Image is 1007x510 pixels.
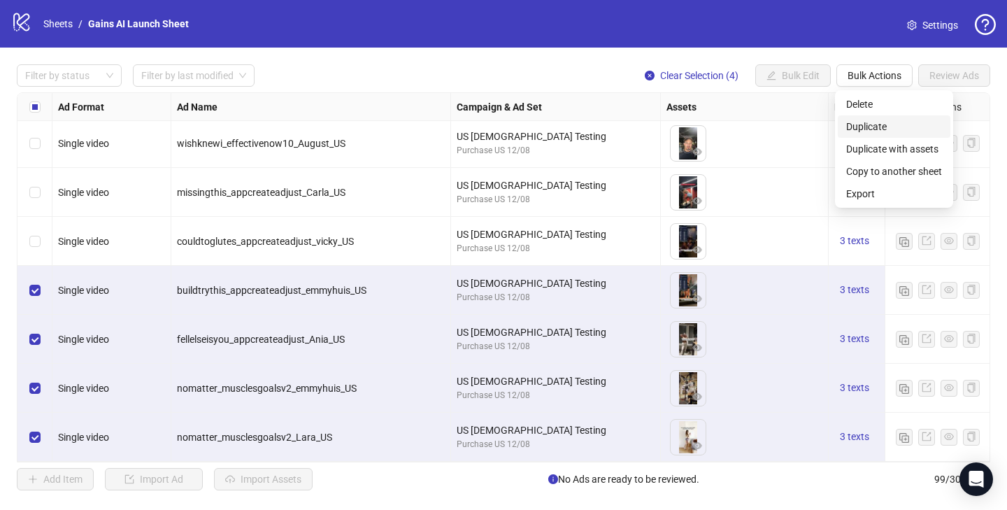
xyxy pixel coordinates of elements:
span: eye [692,343,702,353]
div: US [DEMOGRAPHIC_DATA] Testing [457,374,655,389]
span: 3 texts [840,431,869,442]
button: 3 texts [834,380,875,397]
span: 3 texts [840,333,869,344]
div: Select row 98 [17,364,52,413]
span: Settings [922,17,958,33]
span: Bulk Actions [848,70,901,81]
span: eye [692,392,702,402]
button: Preview [689,144,706,161]
a: Gains AI Launch Sheet [85,16,192,31]
span: Duplicate [846,119,942,134]
span: Single video [58,285,109,296]
span: nomatter_musclesgoalsv2_Lara_US [177,432,332,443]
div: US [DEMOGRAPHIC_DATA] Testing [457,276,655,291]
span: Export [846,186,942,201]
img: Asset 1 [671,175,706,210]
button: 3 texts [834,233,875,250]
span: Single video [58,187,109,198]
span: 3 texts [840,235,869,246]
span: export [922,383,931,392]
strong: Ad Format [58,99,104,115]
div: Purchase US 12/08 [457,389,655,402]
div: Select row 97 [17,315,52,364]
button: Preview [689,193,706,210]
button: Preview [689,438,706,455]
span: Single video [58,334,109,345]
span: eye [692,441,702,451]
span: No Ads are ready to be reviewed. [548,472,699,487]
button: 3 texts [834,135,875,152]
button: Clear Selection (4) [634,64,750,87]
span: eye [944,334,954,343]
strong: Ad Name [177,99,217,115]
div: US [DEMOGRAPHIC_DATA] Testing [457,423,655,438]
span: export [922,334,931,343]
div: US [DEMOGRAPHIC_DATA] Testing [457,325,655,340]
div: Resize Ad Format column [167,93,171,120]
img: Asset 1 [671,371,706,406]
img: Asset 1 [671,126,706,161]
span: eye [944,383,954,392]
button: Duplicate [896,331,913,348]
span: Clear Selection (4) [660,70,738,81]
button: Import Ad [105,468,203,490]
strong: Campaign & Ad Set [457,99,542,115]
img: Asset 1 [671,420,706,455]
button: Duplicate [896,282,913,299]
span: close-circle [645,71,655,80]
span: eye [692,196,702,206]
a: Sheets [41,16,76,31]
span: fellelseisyou_appcreateadjust_Ania_US [177,334,345,345]
span: eye [944,285,954,295]
button: Duplicate [896,429,913,446]
span: 3 texts [840,382,869,393]
button: Bulk Edit [755,64,831,87]
strong: Headlines [834,99,880,115]
button: 3 texts [834,429,875,446]
button: Duplicate [896,380,913,397]
div: Purchase US 12/08 [457,340,655,353]
span: 3 texts [840,284,869,295]
div: Select row 99 [17,413,52,462]
span: eye [692,294,702,304]
button: Import Assets [214,468,313,490]
div: Purchase US 12/08 [457,438,655,451]
span: setting [907,20,917,30]
div: Purchase US 12/08 [457,242,655,255]
span: eye [944,432,954,441]
li: / [78,16,83,31]
span: Single video [58,383,109,394]
div: Purchase US 12/08 [457,144,655,157]
span: couldtoglutes_appcreateadjust_vicky_US [177,236,354,247]
div: Select all rows [17,93,52,121]
span: export [922,285,931,295]
button: Bulk Actions [836,64,913,87]
button: Review Ads [918,64,990,87]
span: Copy to another sheet [846,164,942,179]
span: Single video [58,432,109,443]
img: Asset 1 [671,224,706,259]
a: Settings [896,14,969,36]
div: Resize Assets column [824,93,828,120]
span: eye [944,236,954,246]
span: eye [692,147,702,157]
span: wishknewi_effectivenow10_August_US [177,138,345,149]
button: Preview [689,291,706,308]
div: Select row 93 [17,119,52,168]
span: 99 / 300 items [934,472,990,487]
img: Asset 1 [671,273,706,308]
span: eye [692,245,702,255]
div: Select row 95 [17,217,52,266]
span: Delete [846,97,942,112]
strong: Assets [666,99,697,115]
div: Resize Campaign & Ad Set column [657,93,660,120]
button: 3 texts [834,282,875,299]
div: US [DEMOGRAPHIC_DATA] Testing [457,129,655,144]
button: Preview [689,340,706,357]
div: Purchase US 12/08 [457,291,655,304]
span: Duplicate with assets [846,141,942,157]
button: 3 texts [834,184,875,201]
div: Resize Ad Name column [447,93,450,120]
span: buildtrythis_appcreateadjust_emmyhuis_US [177,285,366,296]
button: Preview [689,242,706,259]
